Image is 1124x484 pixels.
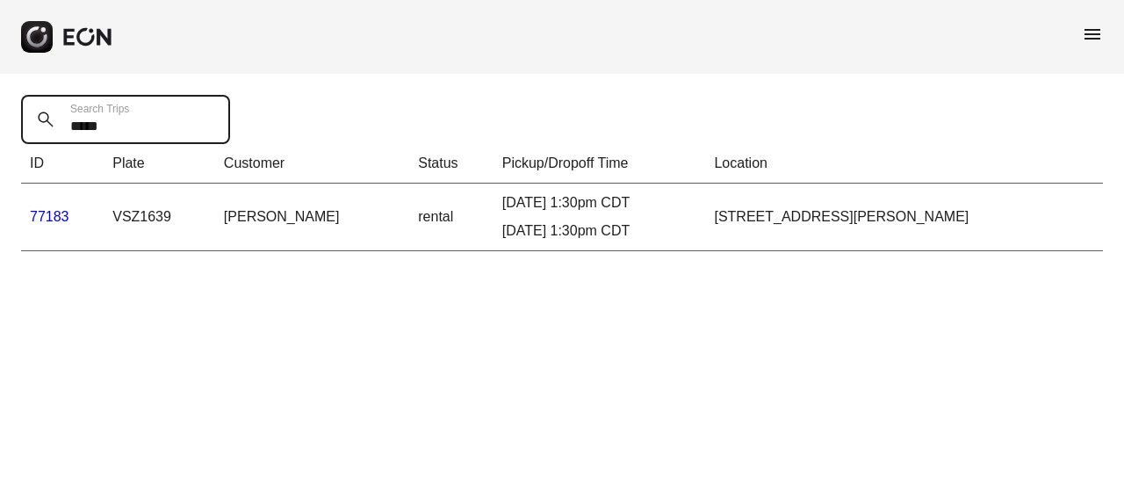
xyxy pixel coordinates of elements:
td: [PERSON_NAME] [215,184,409,251]
td: rental [409,184,493,251]
div: [DATE] 1:30pm CDT [502,192,697,213]
span: menu [1082,24,1103,45]
th: Status [409,144,493,184]
td: VSZ1639 [104,184,215,251]
th: Location [705,144,1103,184]
td: [STREET_ADDRESS][PERSON_NAME] [705,184,1103,251]
div: [DATE] 1:30pm CDT [502,220,697,242]
th: ID [21,144,104,184]
th: Customer [215,144,409,184]
label: Search Trips [70,102,129,116]
a: 77183 [30,209,69,224]
th: Pickup/Dropoff Time [494,144,706,184]
th: Plate [104,144,215,184]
